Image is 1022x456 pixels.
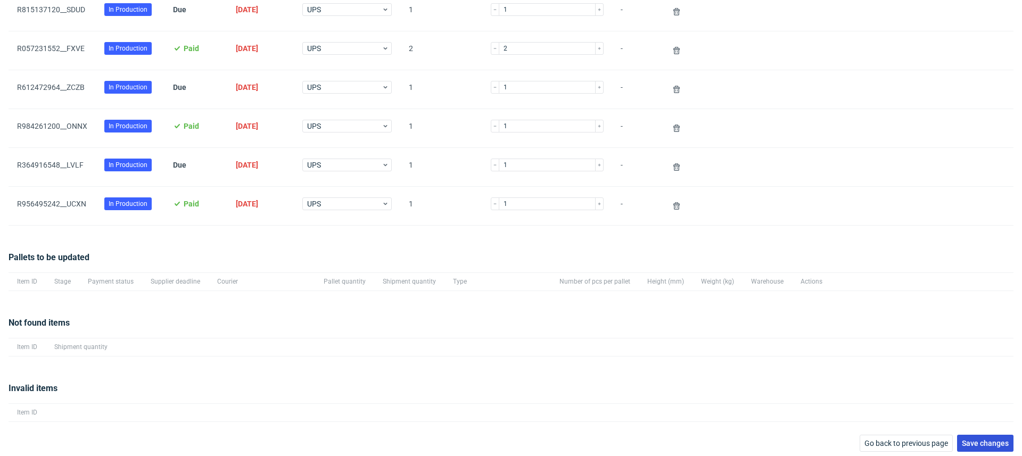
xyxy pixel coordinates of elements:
[860,435,953,452] button: Go back to previous page
[307,82,382,93] span: UPS
[173,83,186,92] span: Due
[109,160,147,170] span: In Production
[54,277,71,286] span: Stage
[409,200,474,212] span: 1
[236,44,258,53] span: [DATE]
[324,277,366,286] span: Pallet quantity
[173,5,186,14] span: Due
[17,161,84,169] a: R364916548__LVLF
[54,343,108,352] span: Shipment quantity
[109,199,147,209] span: In Production
[17,83,85,92] a: R612472964__ZCZB
[647,277,684,286] span: Height (mm)
[109,82,147,92] span: In Production
[307,4,382,15] span: UPS
[17,277,37,286] span: Item ID
[88,277,134,286] span: Payment status
[217,277,307,286] span: Courier
[17,343,37,352] span: Item ID
[184,200,199,208] span: Paid
[307,121,382,131] span: UPS
[17,408,37,417] span: Item ID
[307,160,382,170] span: UPS
[409,5,474,18] span: 1
[383,277,436,286] span: Shipment quantity
[307,43,382,54] span: UPS
[621,44,653,57] span: -
[9,251,1013,272] div: Pallets to be updated
[957,435,1013,452] button: Save changes
[962,440,1009,447] span: Save changes
[17,122,87,130] a: R984261200__ONNX
[9,317,1013,338] div: Not found items
[109,44,147,53] span: In Production
[409,83,474,96] span: 1
[17,200,86,208] a: R956495242__UCXN
[184,122,199,130] span: Paid
[173,161,186,169] span: Due
[864,440,948,447] span: Go back to previous page
[621,5,653,18] span: -
[621,161,653,173] span: -
[236,161,258,169] span: [DATE]
[307,198,382,209] span: UPS
[236,83,258,92] span: [DATE]
[236,122,258,130] span: [DATE]
[621,83,653,96] span: -
[236,5,258,14] span: [DATE]
[109,5,147,14] span: In Production
[701,277,734,286] span: Weight (kg)
[409,161,474,173] span: 1
[621,200,653,212] span: -
[559,277,630,286] span: Number of pcs per pallet
[17,5,85,14] a: R815137120__SDUD
[801,277,822,286] span: Actions
[409,122,474,135] span: 1
[184,44,199,53] span: Paid
[151,277,200,286] span: Supplier deadline
[453,277,542,286] span: Type
[236,200,258,208] span: [DATE]
[9,382,1013,403] div: Invalid items
[621,122,653,135] span: -
[109,121,147,131] span: In Production
[409,44,474,57] span: 2
[17,44,85,53] a: R057231552__FXVE
[751,277,784,286] span: Warehouse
